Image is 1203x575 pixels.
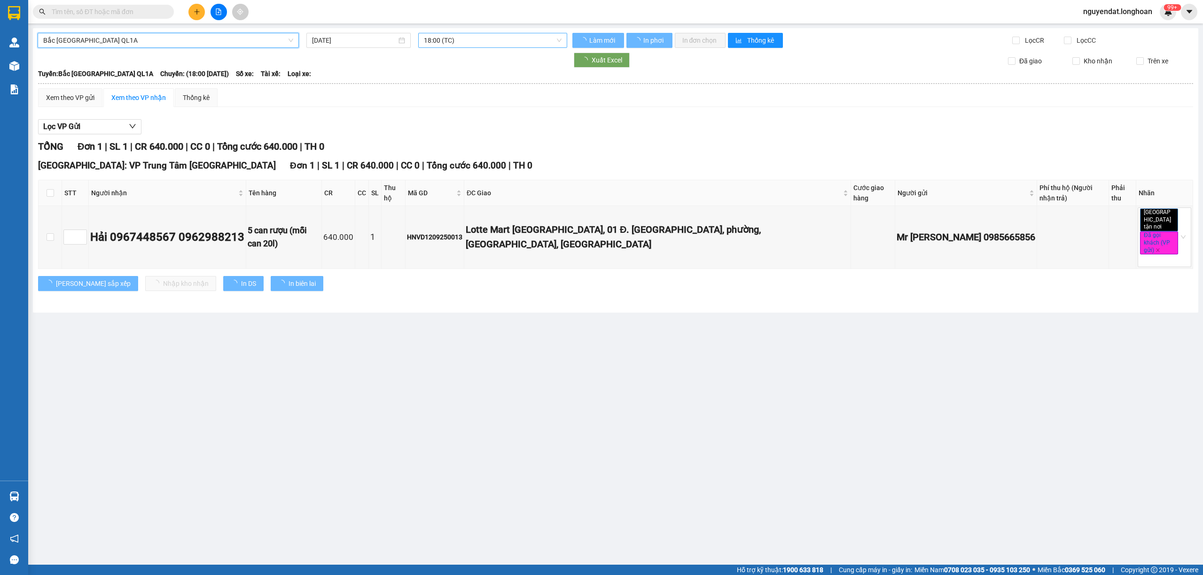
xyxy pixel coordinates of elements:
[188,4,205,20] button: plus
[1144,56,1172,66] span: Trên xe
[105,141,107,152] span: |
[1164,8,1172,16] img: icon-new-feature
[322,180,355,206] th: CR
[212,141,215,152] span: |
[215,8,222,15] span: file-add
[39,8,46,15] span: search
[572,33,624,48] button: Làm mới
[323,231,353,244] div: 640.000
[194,8,200,15] span: plus
[407,232,462,242] div: HNVD1209250013
[1065,566,1105,574] strong: 0369 525 060
[130,141,133,152] span: |
[406,206,464,268] td: HNVD1209250013
[322,160,340,171] span: SL 1
[52,7,163,17] input: Tìm tên, số ĐT hoặc mã đơn
[355,180,369,206] th: CC
[1185,8,1194,16] span: caret-down
[62,180,89,206] th: STT
[261,69,281,79] span: Tài xế:
[1032,568,1035,572] span: ⚪️
[288,69,311,79] span: Loại xe:
[427,160,506,171] span: Tổng cước 640.000
[783,566,823,574] strong: 1900 633 818
[1156,248,1160,253] span: close
[513,160,532,171] span: TH 0
[246,180,322,206] th: Tên hàng
[898,188,1027,198] span: Người gửi
[38,70,153,77] b: Tuyến: Bắc [GEOGRAPHIC_DATA] QL1A
[574,53,630,68] button: Xuất Excel
[1181,4,1197,20] button: caret-down
[10,555,19,564] span: message
[1038,565,1105,575] span: Miền Bắc
[217,141,297,152] span: Tổng cước 640.000
[675,33,726,48] button: In đơn chọn
[237,8,243,15] span: aim
[508,160,511,171] span: |
[10,534,19,543] span: notification
[581,57,592,63] span: loading
[190,141,210,152] span: CC 0
[424,33,562,47] span: 18:00 (TC)
[300,141,302,152] span: |
[9,61,19,71] img: warehouse-icon
[46,280,56,286] span: loading
[1037,180,1109,206] th: Phí thu hộ (Người nhận trả)
[466,222,849,252] div: Lotte Mart [GEOGRAPHIC_DATA], 01 Đ. [GEOGRAPHIC_DATA], phường, [GEOGRAPHIC_DATA], [GEOGRAPHIC_DATA]
[90,229,244,246] div: Hải 0967448567 0962988213
[944,566,1030,574] strong: 0708 023 035 - 0935 103 250
[145,276,216,291] button: Nhập kho nhận
[1080,56,1116,66] span: Kho nhận
[135,141,183,152] span: CR 640.000
[839,565,912,575] span: Cung cấp máy in - giấy in:
[634,37,642,44] span: loading
[1073,35,1097,46] span: Lọc CC
[9,38,19,47] img: warehouse-icon
[109,141,128,152] span: SL 1
[897,230,1035,245] div: Mr [PERSON_NAME] 0985665856
[1164,4,1181,11] sup: 425
[305,141,324,152] span: TH 0
[78,141,102,152] span: Đơn 1
[369,180,382,206] th: SL
[347,160,394,171] span: CR 640.000
[9,84,19,94] img: solution-icon
[643,35,665,46] span: In phơi
[342,160,344,171] span: |
[914,565,1030,575] span: Miền Nam
[467,188,841,198] span: ĐC Giao
[160,69,229,79] span: Chuyến: (18:00 [DATE])
[38,119,141,134] button: Lọc VP Gửi
[38,276,138,291] button: [PERSON_NAME] sắp xếp
[236,69,254,79] span: Số xe:
[278,280,289,286] span: loading
[589,35,617,46] span: Làm mới
[1139,188,1190,198] div: Nhãn
[211,4,227,20] button: file-add
[1112,565,1114,575] span: |
[1151,567,1157,573] span: copyright
[382,180,406,206] th: Thu hộ
[626,33,672,48] button: In phơi
[38,141,63,152] span: TỔNG
[8,6,20,20] img: logo-vxr
[1163,225,1168,230] span: close
[241,278,256,289] span: In DS
[396,160,398,171] span: |
[183,92,210,103] div: Thống kê
[1021,35,1046,46] span: Lọc CR
[580,37,588,44] span: loading
[248,224,320,251] div: 5 can rượu (mỗi can 20l)
[401,160,420,171] span: CC 0
[9,491,19,501] img: warehouse-icon
[728,33,783,48] button: bar-chartThống kê
[10,513,19,522] span: question-circle
[1076,6,1160,17] span: nguyendat.longhoan
[91,188,236,198] span: Người nhận
[1109,180,1136,206] th: Phải thu
[56,278,131,289] span: [PERSON_NAME] sắp xếp
[43,33,293,47] span: Bắc Trung Nam QL1A
[43,121,80,132] span: Lọc VP Gửi
[317,160,320,171] span: |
